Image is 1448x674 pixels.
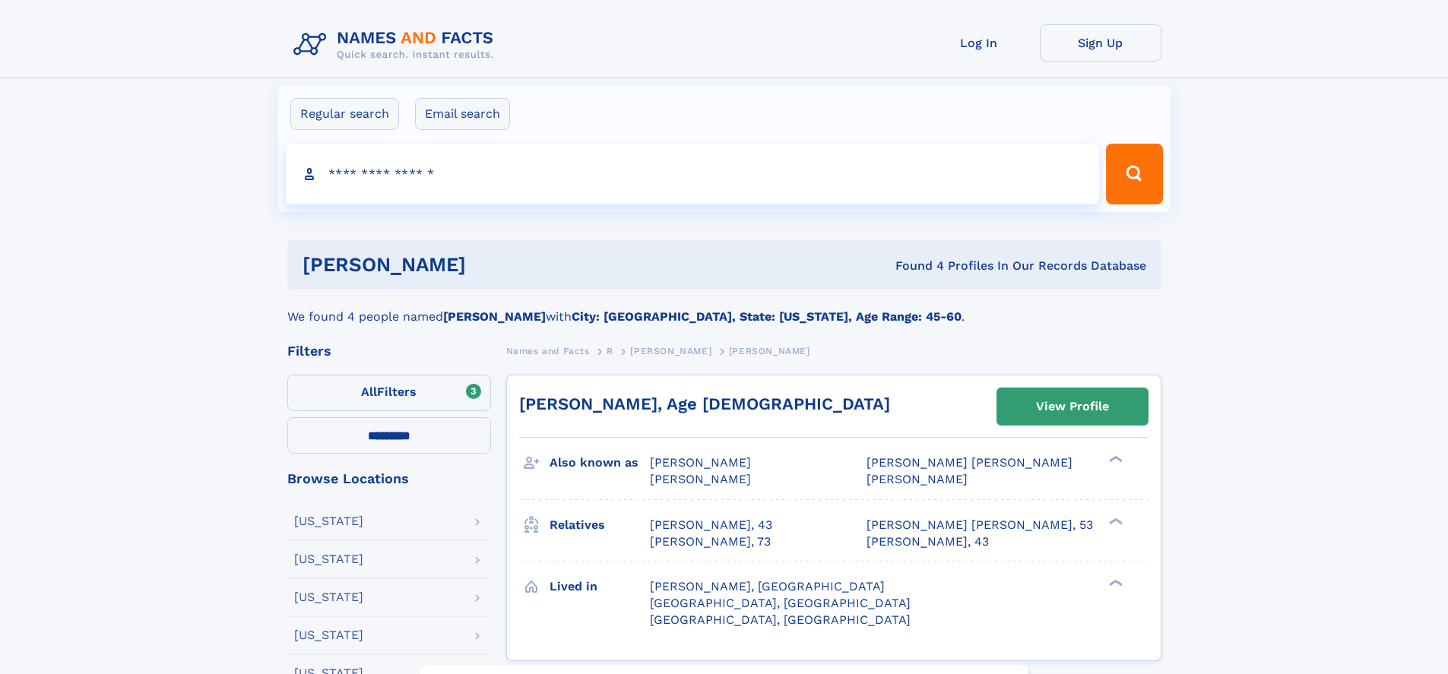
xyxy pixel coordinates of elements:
[607,346,613,356] span: R
[630,341,711,360] a: [PERSON_NAME]
[650,517,772,533] a: [PERSON_NAME], 43
[550,512,650,538] h3: Relatives
[867,455,1073,470] span: [PERSON_NAME] [PERSON_NAME]
[303,255,681,274] h1: [PERSON_NAME]
[680,258,1146,274] div: Found 4 Profiles In Our Records Database
[294,515,363,527] div: [US_STATE]
[290,98,399,130] label: Regular search
[867,472,968,486] span: [PERSON_NAME]
[361,384,377,399] span: All
[294,591,363,603] div: [US_STATE]
[287,24,506,65] img: Logo Names and Facts
[572,309,962,324] b: City: [GEOGRAPHIC_DATA], State: [US_STATE], Age Range: 45-60
[630,346,711,356] span: [PERSON_NAME]
[997,388,1148,425] a: View Profile
[1105,454,1123,464] div: ❯
[650,533,771,550] a: [PERSON_NAME], 73
[550,574,650,600] h3: Lived in
[550,450,650,476] h3: Also known as
[294,553,363,565] div: [US_STATE]
[294,629,363,641] div: [US_STATE]
[650,472,751,486] span: [PERSON_NAME]
[1036,389,1109,424] div: View Profile
[729,346,810,356] span: [PERSON_NAME]
[286,144,1100,204] input: search input
[519,394,890,413] a: [PERSON_NAME], Age [DEMOGRAPHIC_DATA]
[867,533,989,550] a: [PERSON_NAME], 43
[1105,577,1123,587] div: ❯
[607,341,613,360] a: R
[1106,144,1162,204] button: Search Button
[287,472,491,486] div: Browse Locations
[650,612,911,627] span: [GEOGRAPHIC_DATA], [GEOGRAPHIC_DATA]
[506,341,590,360] a: Names and Facts
[287,375,491,411] label: Filters
[650,579,885,593] span: [PERSON_NAME], [GEOGRAPHIC_DATA]
[918,24,1040,62] a: Log In
[443,309,546,324] b: [PERSON_NAME]
[650,596,911,610] span: [GEOGRAPHIC_DATA], [GEOGRAPHIC_DATA]
[867,517,1093,533] a: [PERSON_NAME] [PERSON_NAME], 53
[415,98,510,130] label: Email search
[1040,24,1161,62] a: Sign Up
[287,344,491,358] div: Filters
[650,455,751,470] span: [PERSON_NAME]
[287,290,1161,326] div: We found 4 people named with .
[1105,516,1123,526] div: ❯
